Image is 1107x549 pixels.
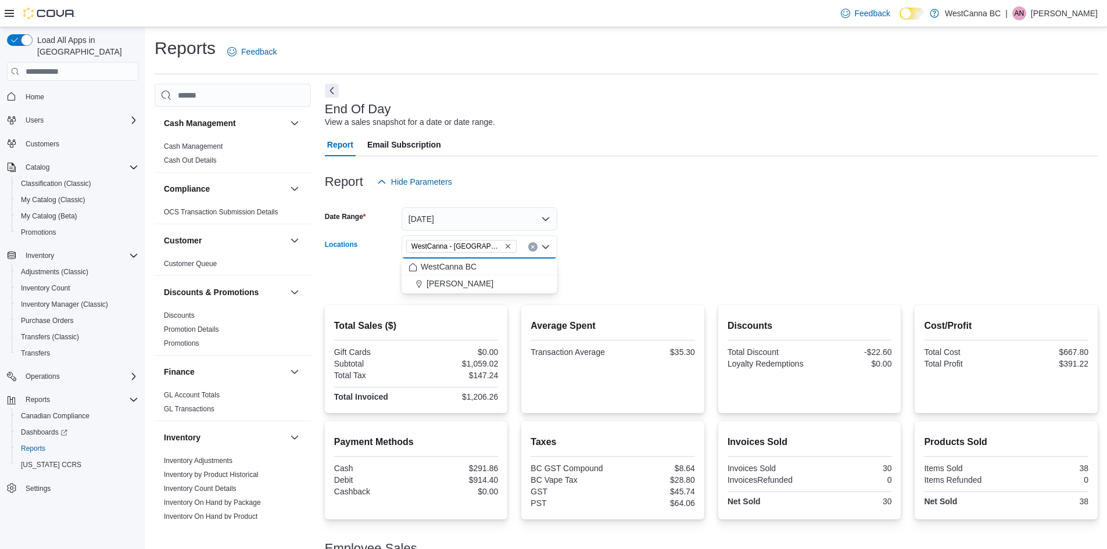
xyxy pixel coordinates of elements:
[427,278,493,289] span: [PERSON_NAME]
[504,243,511,250] button: Remove WestCanna - Broadway from selection in this group
[615,498,695,508] div: $64.06
[16,425,72,439] a: Dashboards
[16,314,138,328] span: Purchase Orders
[164,183,210,195] h3: Compliance
[21,481,138,496] span: Settings
[16,314,78,328] a: Purchase Orders
[16,346,138,360] span: Transfers
[164,142,223,150] a: Cash Management
[12,457,143,473] button: [US_STATE] CCRS
[945,6,1001,20] p: WestCanna BC
[12,424,143,440] a: Dashboards
[325,175,363,189] h3: Report
[21,90,49,104] a: Home
[402,259,557,275] button: WestCanna BC
[531,347,610,357] div: Transaction Average
[21,332,79,342] span: Transfers (Classic)
[334,347,414,357] div: Gift Cards
[924,435,1088,449] h2: Products Sold
[334,487,414,496] div: Cashback
[164,117,236,129] h3: Cash Management
[812,475,891,485] div: 0
[16,425,138,439] span: Dashboards
[418,371,498,380] div: $147.24
[728,475,807,485] div: InvoicesRefunded
[2,112,143,128] button: Users
[164,207,278,217] span: OCS Transaction Submission Details
[164,156,217,164] a: Cash Out Details
[12,440,143,457] button: Reports
[900,8,924,20] input: Dark Mode
[164,259,217,268] span: Customer Queue
[402,275,557,292] button: [PERSON_NAME]
[26,372,60,381] span: Operations
[2,159,143,175] button: Catalog
[812,347,891,357] div: -$22.60
[16,177,138,191] span: Classification (Classic)
[12,208,143,224] button: My Catalog (Beta)
[164,432,285,443] button: Inventory
[21,316,74,325] span: Purchase Orders
[924,475,1004,485] div: Items Refunded
[16,297,138,311] span: Inventory Manager (Classic)
[21,179,91,188] span: Classification (Classic)
[164,286,259,298] h3: Discounts & Promotions
[855,8,890,19] span: Feedback
[26,251,54,260] span: Inventory
[155,388,311,421] div: Finance
[16,209,82,223] a: My Catalog (Beta)
[421,261,477,272] span: WestCanna BC
[164,339,199,347] a: Promotions
[16,409,94,423] a: Canadian Compliance
[1005,6,1008,20] p: |
[1031,6,1098,20] p: [PERSON_NAME]
[155,257,311,275] div: Customer
[418,347,498,357] div: $0.00
[21,428,67,437] span: Dashboards
[1015,6,1024,20] span: AN
[16,193,90,207] a: My Catalog (Classic)
[164,235,202,246] h3: Customer
[402,207,557,231] button: [DATE]
[2,88,143,105] button: Home
[16,330,84,344] a: Transfers (Classic)
[16,409,138,423] span: Canadian Compliance
[418,475,498,485] div: $914.40
[21,369,65,383] button: Operations
[164,235,285,246] button: Customer
[21,444,45,453] span: Reports
[21,160,138,174] span: Catalog
[334,464,414,473] div: Cash
[1009,464,1088,473] div: 38
[21,160,54,174] button: Catalog
[2,392,143,408] button: Reports
[155,37,216,60] h1: Reports
[528,242,538,252] button: Clear input
[164,471,259,479] a: Inventory by Product Historical
[26,163,49,172] span: Catalog
[16,193,138,207] span: My Catalog (Classic)
[12,345,143,361] button: Transfers
[155,205,311,224] div: Compliance
[21,228,56,237] span: Promotions
[615,475,695,485] div: $28.80
[26,395,50,404] span: Reports
[16,225,61,239] a: Promotions
[223,40,281,63] a: Feedback
[164,208,278,216] a: OCS Transaction Submission Details
[12,296,143,313] button: Inventory Manager (Classic)
[21,113,138,127] span: Users
[164,325,219,334] span: Promotion Details
[164,366,195,378] h3: Finance
[16,177,96,191] a: Classification (Classic)
[12,329,143,345] button: Transfers (Classic)
[812,497,891,506] div: 30
[1009,475,1088,485] div: 0
[924,319,1088,333] h2: Cost/Profit
[21,349,50,358] span: Transfers
[23,8,76,19] img: Cova
[812,464,891,473] div: 30
[1009,497,1088,506] div: 38
[288,285,302,299] button: Discounts & Promotions
[418,464,498,473] div: $291.86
